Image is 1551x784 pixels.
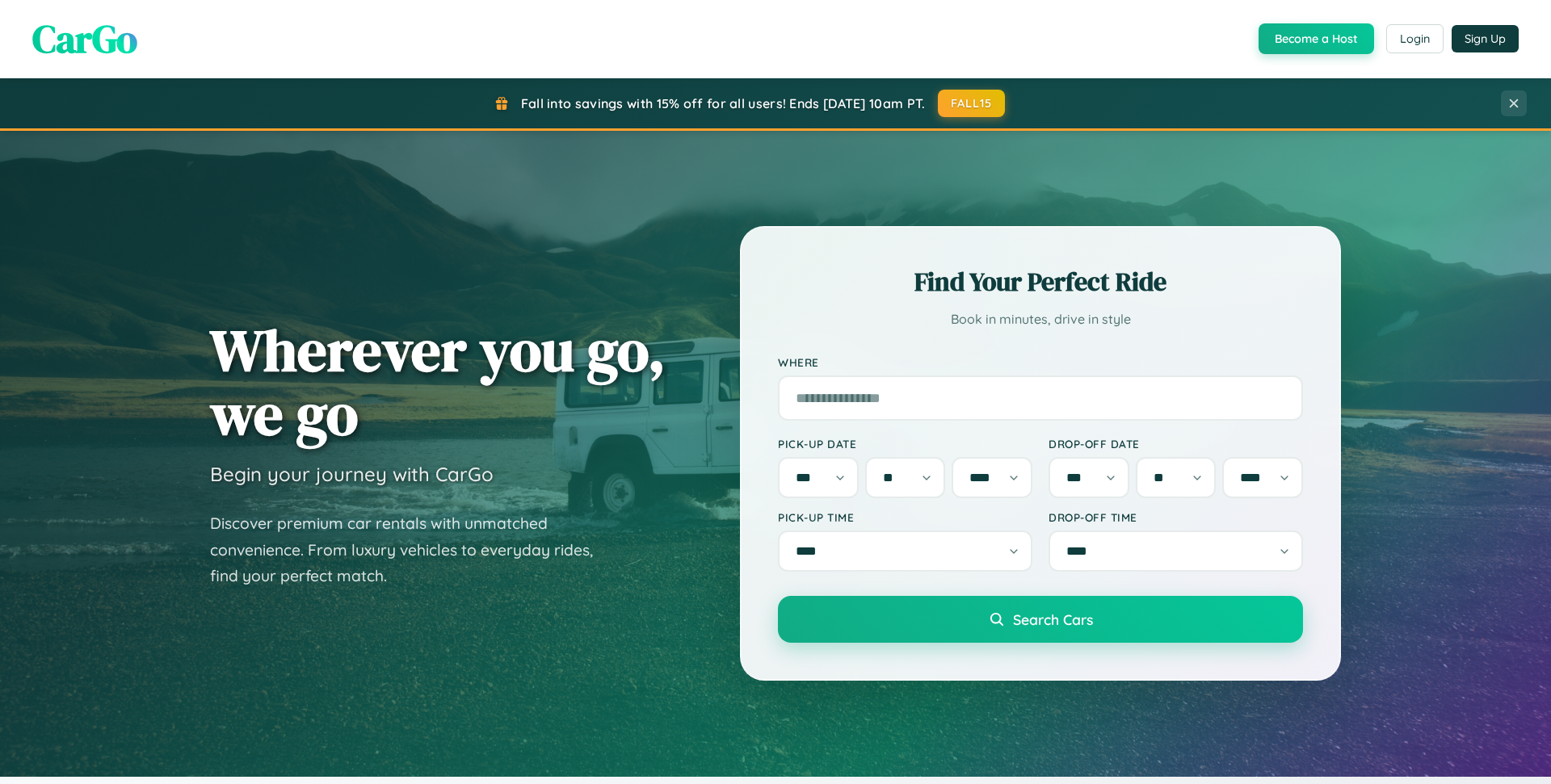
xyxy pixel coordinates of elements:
[778,264,1303,300] h2: Find Your Perfect Ride
[521,95,926,111] span: Fall into savings with 15% off for all users! Ends [DATE] 10am PT.
[1386,24,1444,53] button: Login
[1452,25,1519,52] button: Sign Up
[778,510,1032,524] label: Pick-up Time
[778,355,1303,369] label: Where
[778,308,1303,331] p: Book in minutes, drive in style
[938,90,1006,117] button: FALL15
[32,12,137,65] span: CarGo
[1013,610,1093,628] span: Search Cars
[210,510,614,589] p: Discover premium car rentals with unmatched convenience. From luxury vehicles to everyday rides, ...
[1259,23,1374,54] button: Become a Host
[778,437,1032,451] label: Pick-up Date
[210,318,666,446] h1: Wherever you go, we go
[210,462,494,486] h3: Begin your journey with CarGo
[1049,510,1303,524] label: Drop-off Time
[1049,437,1303,451] label: Drop-off Date
[778,596,1303,643] button: Search Cars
